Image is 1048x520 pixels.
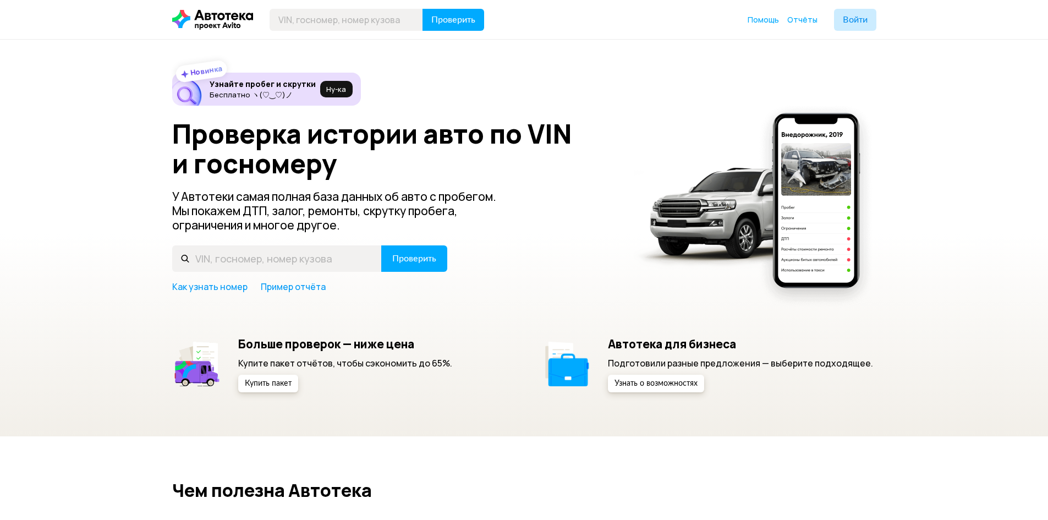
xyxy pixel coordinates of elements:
h5: Больше проверок — ниже цена [238,337,452,351]
p: Подготовили разные предложения — выберите подходящее. [608,357,873,369]
button: Купить пакет [238,375,298,392]
span: Узнать о возможностях [614,380,698,387]
input: VIN, госномер, номер кузова [270,9,423,31]
button: Войти [834,9,876,31]
span: Купить пакет [245,380,292,387]
h6: Узнайте пробег и скрутки [210,79,316,89]
h5: Автотека для бизнеса [608,337,873,351]
button: Проверить [381,245,447,272]
h1: Проверка истории авто по VIN и госномеру [172,119,619,178]
span: Войти [843,15,868,24]
span: Ну‑ка [326,85,346,94]
span: Проверить [392,254,436,263]
span: Проверить [431,15,475,24]
a: Как узнать номер [172,281,248,293]
button: Узнать о возможностях [608,375,704,392]
button: Проверить [423,9,484,31]
a: Пример отчёта [261,281,326,293]
p: Бесплатно ヽ(♡‿♡)ノ [210,90,316,99]
input: VIN, госномер, номер кузова [172,245,382,272]
h2: Чем полезна Автотека [172,480,876,500]
p: Купите пакет отчётов, чтобы сэкономить до 65%. [238,357,452,369]
a: Отчёты [787,14,817,25]
a: Помощь [748,14,779,25]
strong: Новинка [189,63,223,78]
p: У Автотеки самая полная база данных об авто с пробегом. Мы покажем ДТП, залог, ремонты, скрутку п... [172,189,514,232]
